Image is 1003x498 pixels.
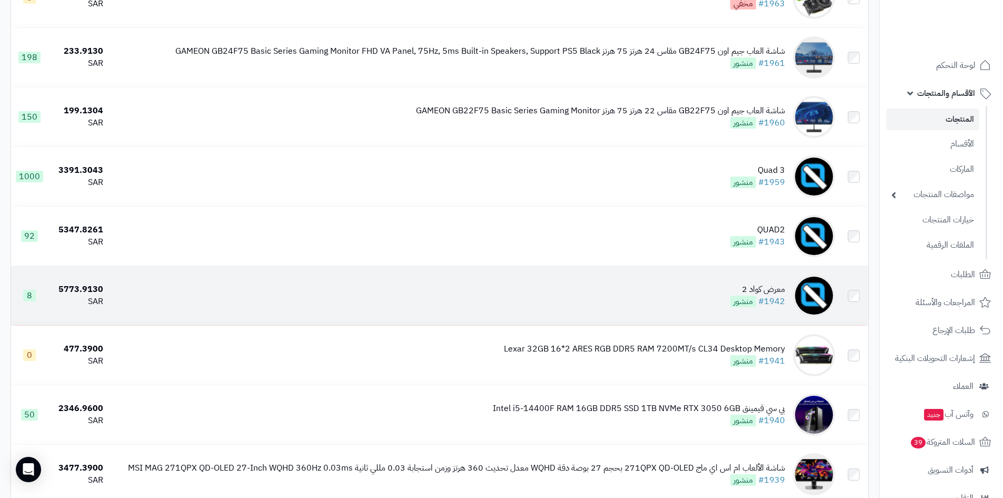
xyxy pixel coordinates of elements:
span: 8 [23,290,36,301]
img: Quad 3 [793,155,835,198]
a: #1939 [758,474,785,486]
span: لوحة التحكم [936,58,975,73]
div: Open Intercom Messenger [16,457,41,482]
span: منشور [730,117,756,129]
div: 5347.8261 [52,224,104,236]
span: 198 [18,52,41,63]
div: SAR [52,355,104,367]
a: #1942 [758,295,785,308]
div: SAR [52,474,104,486]
a: خيارات المنتجات [886,209,979,231]
div: 2346.9600 [52,403,104,415]
img: logo-2.png [931,13,993,35]
span: منشور [730,296,756,307]
a: إشعارات التحويلات البنكية [886,346,997,371]
div: معرض كواد 2 [730,284,785,296]
a: أدوات التسويق [886,457,997,483]
span: السلات المتروكة [910,435,975,450]
span: العملاء [953,379,974,394]
div: SAR [52,236,104,248]
a: المراجعات والأسئلة [886,290,997,315]
a: #1960 [758,116,785,129]
a: #1943 [758,236,785,248]
span: 150 [18,111,41,123]
span: أدوات التسويق [928,463,974,477]
div: 233.9130 [52,45,104,57]
a: المنتجات [886,109,979,130]
div: QUAD2 [730,224,785,236]
span: منشور [730,415,756,426]
span: منشور [730,57,756,69]
div: شاشة الألعاب ام اس اي ماج 271QPX QD-OLED بحجم 27 بوصة دقة WQHD معدل تحديث 360 هرتز وزمن استجابة 0... [128,462,785,474]
div: SAR [52,415,104,427]
div: بي سي قيمينق Intel i5-14400F RAM 16GB DDR5 SSD 1TB NVMe RTX 3050 6GB [493,403,785,415]
img: Lexar 32GB 16*2 ARES RGB DDR5 RAM 7200MT/s CL34 Desktop Memory [793,334,835,376]
a: طلبات الإرجاع [886,318,997,343]
span: طلبات الإرجاع [932,323,975,338]
img: بي سي قيمينق Intel i5-14400F RAM 16GB DDR5 SSD 1TB NVMe RTX 3050 6GB [793,394,835,436]
div: SAR [52,177,104,189]
img: QUAD2 [793,215,835,257]
a: #1961 [758,57,785,70]
div: 3477.3900 [52,462,104,474]
span: منشور [730,474,756,486]
a: وآتس آبجديد [886,402,997,427]
div: شاشة العاب جيم اون GB22F75 مقاس 22 هرتز 75 هرتز GAMEON GB22F75 Basic Series Gaming Monitor [416,105,785,117]
div: 3391.3043 [52,164,104,177]
div: 5773.9130 [52,284,104,296]
a: الأقسام [886,133,979,155]
span: منشور [730,177,756,188]
span: المراجعات والأسئلة [916,295,975,310]
a: #1941 [758,355,785,367]
a: #1959 [758,176,785,189]
span: 1000 [16,171,43,182]
div: SAR [52,296,104,308]
div: SAR [52,117,104,129]
img: شاشة الألعاب ام اس اي ماج 271QPX QD-OLED بحجم 27 بوصة دقة WQHD معدل تحديث 360 هرتز وزمن استجابة 0... [793,453,835,495]
a: الطلبات [886,262,997,287]
div: 477.3900 [52,343,104,355]
span: 92 [21,230,38,242]
span: 39 [910,436,927,449]
a: مواصفات المنتجات [886,183,979,206]
div: Lexar 32GB 16*2 ARES RGB DDR5 RAM 7200MT/s CL34 Desktop Memory [504,343,785,355]
div: شاشة العاب جيم اون GB24F75 مقاس 24 هرتز 75 هرتز GAMEON GB24F75 Basic Series Gaming Monitor FHD VA... [175,45,785,57]
span: 0 [23,349,36,361]
img: شاشة العاب جيم اون GB22F75 مقاس 22 هرتز 75 هرتز GAMEON GB22F75 Basic Series Gaming Monitor [793,96,835,138]
span: منشور [730,355,756,367]
span: الطلبات [951,267,975,282]
span: 50 [21,409,38,421]
a: العملاء [886,374,997,399]
img: شاشة العاب جيم اون GB24F75 مقاس 24 هرتز 75 هرتز GAMEON GB24F75 Basic Series Gaming Monitor FHD VA... [793,36,835,79]
span: جديد [924,409,944,421]
span: إشعارات التحويلات البنكية [895,351,975,366]
a: لوحة التحكم [886,53,997,78]
a: #1940 [758,414,785,427]
img: معرض كواد 2 [793,275,835,317]
a: الملفات الرقمية [886,234,979,257]
div: 199.1304 [52,105,104,117]
a: السلات المتروكة39 [886,429,997,455]
div: Quad 3 [730,164,785,177]
div: SAR [52,57,104,70]
span: الأقسام والمنتجات [917,86,975,101]
span: منشور [730,236,756,248]
span: وآتس آب [923,407,974,422]
a: الماركات [886,158,979,181]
